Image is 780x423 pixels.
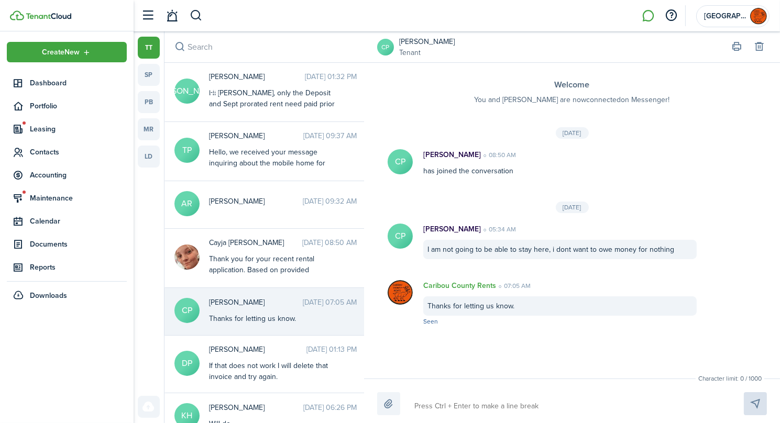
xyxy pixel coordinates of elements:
[174,298,200,323] avatar-text: CP
[30,170,127,181] span: Accounting
[663,7,680,25] button: Open resource center
[190,7,203,25] button: Search
[306,344,357,355] time: [DATE] 01:13 PM
[209,130,303,141] span: Tyler Perelle
[30,290,67,301] span: Downloads
[209,297,303,308] span: Christopher Peterson
[305,71,357,82] time: [DATE] 01:32 PM
[752,40,767,54] button: Delete
[30,216,127,227] span: Calendar
[413,149,707,176] div: has joined the conversation
[377,39,394,55] a: CP
[7,42,127,62] button: Open menu
[10,10,24,20] img: TenantCloud
[399,36,455,47] a: [PERSON_NAME]
[30,193,127,204] span: Maintenance
[209,360,340,382] div: If that does not work I will delete that invoice and try again.
[138,37,160,59] a: tt
[209,87,340,131] div: Hi [PERSON_NAME], only the Deposit and Sept prorated rent need paid prior to moving on. Oct invoi...
[7,257,127,277] a: Reports
[30,77,127,88] span: Dashboard
[388,280,413,305] img: Caribou County Rents
[704,13,746,20] span: Caribou County
[385,79,759,92] h3: Welcome
[423,224,481,235] p: [PERSON_NAME]
[730,40,744,54] button: Print
[30,147,127,158] span: Contacts
[303,402,357,413] time: [DATE] 06:26 PM
[423,280,496,291] p: Caribou County Rents
[209,147,340,213] div: Hello, we received your message inquiring about the mobile home for rent on [PERSON_NAME][GEOGRAP...
[302,237,357,248] time: [DATE] 08:50 AM
[388,224,413,249] avatar-text: CP
[750,8,767,25] img: Caribou County
[496,281,531,291] time: 07:05 AM
[303,196,357,207] time: [DATE] 09:32 AM
[385,94,759,105] p: You and [PERSON_NAME] are now connected on Messenger!
[174,138,200,163] avatar-text: TP
[209,313,340,324] div: Thanks for letting us know.
[138,6,158,26] button: Open sidebar
[174,79,200,104] avatar-text: [PERSON_NAME]
[423,317,438,326] span: Seen
[399,47,455,58] a: Tenant
[423,240,697,259] div: I am not going to be able to stay here, i dont want to owe money for nothing
[423,149,481,160] p: [PERSON_NAME]
[423,296,697,316] div: Thanks for letting us know.
[164,31,365,62] input: search
[209,253,340,374] div: Thank you for your recent rental application. Based on provided information, we find that we are ...
[209,237,302,248] span: Cayja Criswell
[696,374,764,383] small: Character limit: 0 / 1000
[173,40,188,54] button: Search
[162,3,182,29] a: Notifications
[303,130,357,141] time: [DATE] 09:37 AM
[209,402,303,413] span: Kaden Hadley
[7,73,127,93] a: Dashboard
[30,124,127,135] span: Leasing
[174,244,200,270] img: Cayja Criswell
[30,101,127,112] span: Portfolio
[26,13,71,19] img: TenantCloud
[209,344,306,355] span: Dale Preston
[209,71,305,82] span: John Axtell
[481,150,516,160] time: 08:50 AM
[174,351,200,376] avatar-text: DP
[556,127,589,139] div: [DATE]
[138,146,160,168] a: ld
[138,91,160,113] a: pb
[174,191,200,216] avatar-text: AR
[481,225,516,234] time: 05:34 AM
[556,202,589,213] div: [DATE]
[209,196,303,207] span: Alexis Robinson
[138,118,160,140] a: mr
[30,262,127,273] span: Reports
[303,297,357,308] time: [DATE] 07:05 AM
[30,239,127,250] span: Documents
[388,149,413,174] avatar-text: CP
[138,64,160,86] a: sp
[42,49,80,56] span: Create New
